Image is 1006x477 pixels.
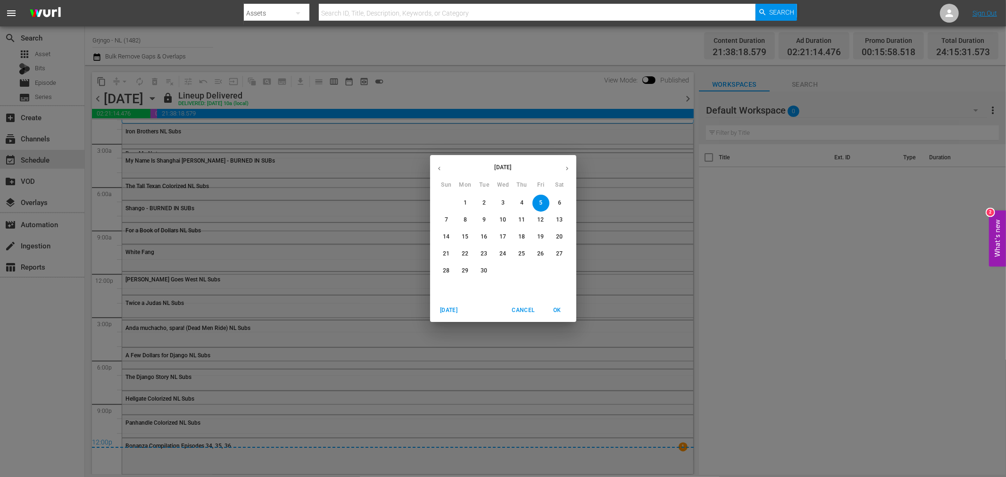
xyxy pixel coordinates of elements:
p: 21 [443,250,449,258]
span: Mon [457,181,474,190]
p: 17 [499,233,506,241]
p: 27 [556,250,563,258]
p: 24 [499,250,506,258]
button: 3 [495,195,512,212]
button: Open Feedback Widget [989,211,1006,267]
button: 29 [457,263,474,280]
button: 7 [438,212,455,229]
p: 16 [481,233,487,241]
button: 15 [457,229,474,246]
button: 30 [476,263,493,280]
p: 26 [537,250,544,258]
span: menu [6,8,17,19]
button: 19 [532,229,549,246]
div: 2 [987,209,994,216]
span: OK [546,305,569,315]
p: 2 [482,199,486,207]
p: 9 [482,216,486,224]
p: 5 [539,199,542,207]
button: 12 [532,212,549,229]
p: 30 [481,267,487,275]
p: 29 [462,267,468,275]
button: 4 [514,195,531,212]
span: Sun [438,181,455,190]
button: 27 [551,246,568,263]
p: [DATE] [449,163,558,172]
p: 20 [556,233,563,241]
p: 22 [462,250,468,258]
button: 20 [551,229,568,246]
button: 9 [476,212,493,229]
button: 6 [551,195,568,212]
button: 16 [476,229,493,246]
p: 1 [464,199,467,207]
button: 8 [457,212,474,229]
p: 11 [518,216,525,224]
p: 19 [537,233,544,241]
p: 10 [499,216,506,224]
button: 18 [514,229,531,246]
button: Cancel [508,303,538,318]
span: Fri [532,181,549,190]
button: 10 [495,212,512,229]
span: Sat [551,181,568,190]
button: 21 [438,246,455,263]
button: 5 [532,195,549,212]
button: 2 [476,195,493,212]
p: 25 [518,250,525,258]
button: 1 [457,195,474,212]
button: 24 [495,246,512,263]
span: Tue [476,181,493,190]
p: 14 [443,233,449,241]
span: [DATE] [438,305,460,315]
button: 11 [514,212,531,229]
p: 12 [537,216,544,224]
button: 26 [532,246,549,263]
button: 13 [551,212,568,229]
span: Cancel [512,305,534,315]
span: Search [770,4,795,21]
button: 14 [438,229,455,246]
p: 23 [481,250,487,258]
button: 17 [495,229,512,246]
button: [DATE] [434,303,464,318]
p: 18 [518,233,525,241]
p: 3 [501,199,505,207]
button: 22 [457,246,474,263]
img: ans4CAIJ8jUAAAAAAAAAAAAAAAAAAAAAAAAgQb4GAAAAAAAAAAAAAAAAAAAAAAAAJMjXAAAAAAAAAAAAAAAAAAAAAAAAgAT5G... [23,2,68,25]
p: 15 [462,233,468,241]
button: OK [542,303,573,318]
span: Wed [495,181,512,190]
p: 6 [558,199,561,207]
button: 28 [438,263,455,280]
p: 8 [464,216,467,224]
p: 13 [556,216,563,224]
p: 28 [443,267,449,275]
a: Sign Out [973,9,997,17]
button: 25 [514,246,531,263]
span: Thu [514,181,531,190]
p: 7 [445,216,448,224]
p: 4 [520,199,524,207]
button: 23 [476,246,493,263]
